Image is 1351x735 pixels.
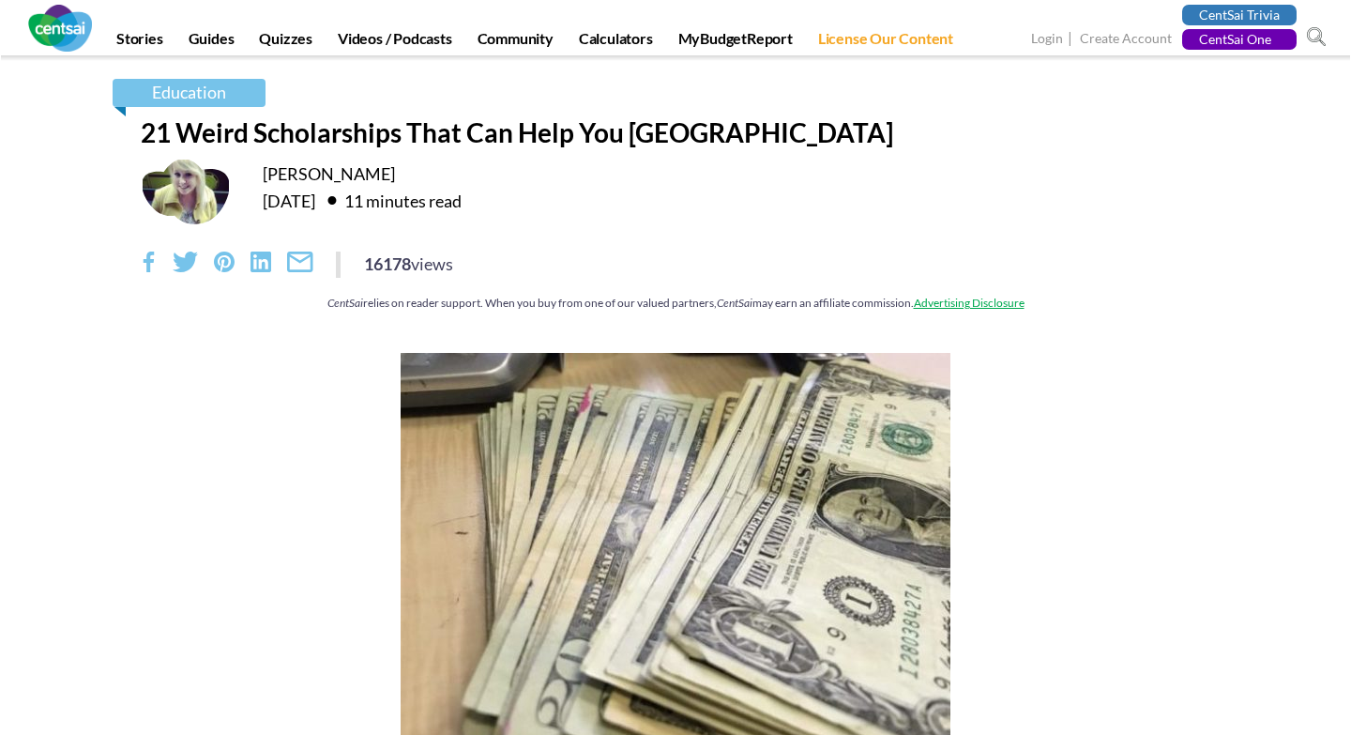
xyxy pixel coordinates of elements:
a: Calculators [568,29,664,55]
span: views [411,253,453,274]
em: CentSai [327,296,363,310]
span: | [1066,28,1077,50]
a: [PERSON_NAME] [263,163,395,184]
img: CentSai [28,5,92,52]
a: Guides [177,29,246,55]
div: 16178 [364,252,453,276]
a: Create Account [1080,30,1172,50]
div: 11 minutes read [318,185,462,215]
a: CentSai Trivia [1182,5,1297,25]
a: CentSai One [1182,29,1297,50]
a: Videos / Podcasts [326,29,463,55]
div: relies on reader support. When you buy from one of our valued partners, may earn an affiliate com... [141,295,1210,311]
a: MyBudgetReport [667,29,804,55]
em: CentSai [717,296,752,310]
time: [DATE] [263,191,315,211]
a: Community [466,29,565,55]
a: Stories [105,29,175,55]
a: Education [113,79,266,107]
a: Quizzes [248,29,324,55]
a: License Our Content [807,29,964,55]
h1: 21 Weird Scholarships That Can Help You [GEOGRAPHIC_DATA] [141,116,1210,148]
a: Advertising Disclosure [914,296,1025,310]
a: Login [1031,30,1063,50]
